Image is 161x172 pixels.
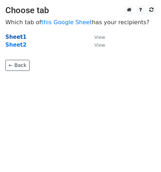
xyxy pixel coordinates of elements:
[125,138,161,172] iframe: Chat Widget
[94,42,105,48] small: View
[5,5,156,16] h3: Choose tab
[94,35,105,40] small: View
[5,19,156,26] p: Which tab of has your recipients?
[5,42,26,48] a: Sheet2
[87,34,105,40] a: View
[5,60,30,71] a: ← Back
[87,42,105,48] a: View
[5,34,26,40] a: Sheet1
[41,19,92,26] a: this Google Sheet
